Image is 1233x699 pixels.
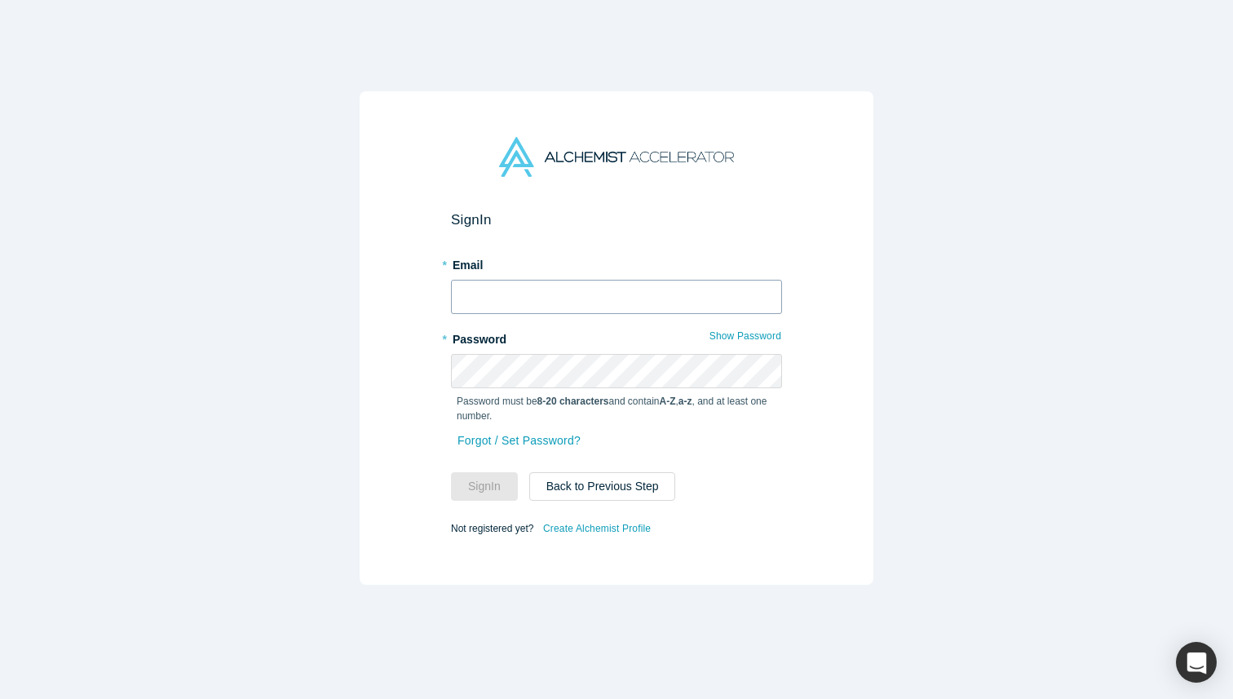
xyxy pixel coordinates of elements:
[451,211,782,228] h2: Sign In
[537,396,609,407] strong: 8-20 characters
[451,325,782,348] label: Password
[709,325,782,347] button: Show Password
[542,518,652,539] a: Create Alchemist Profile
[660,396,676,407] strong: A-Z
[499,137,734,177] img: Alchemist Accelerator Logo
[451,523,533,534] span: Not registered yet?
[457,427,581,455] a: Forgot / Set Password?
[451,251,782,274] label: Email
[678,396,692,407] strong: a-z
[457,394,776,423] p: Password must be and contain , , and at least one number.
[529,472,676,501] button: Back to Previous Step
[451,472,518,501] button: SignIn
